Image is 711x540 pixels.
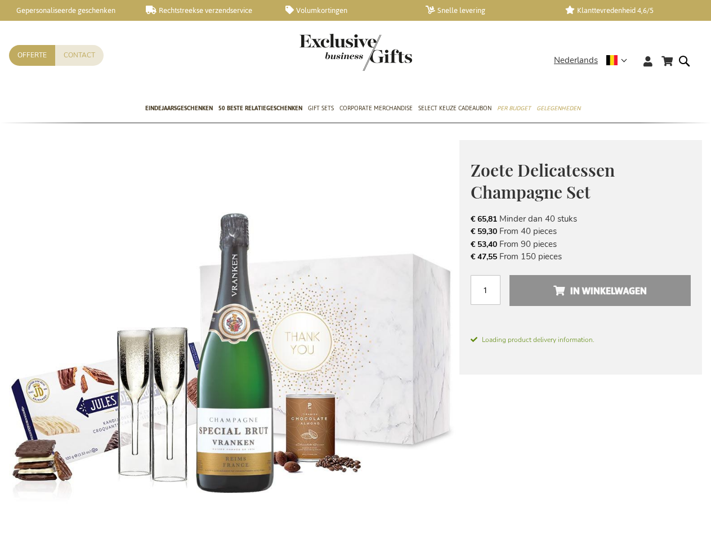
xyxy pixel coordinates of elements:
[339,95,413,123] a: Corporate Merchandise
[218,102,302,114] span: 50 beste relatiegeschenken
[146,6,268,15] a: Rechtstreekse verzendservice
[471,275,500,305] input: Aantal
[536,102,580,114] span: Gelegenheden
[418,95,491,123] a: Select Keuze Cadeaubon
[145,95,213,123] a: Eindejaarsgeschenken
[471,214,497,224] span: € 65,81
[497,102,531,114] span: Per Budget
[299,34,356,71] a: store logo
[471,251,497,262] span: € 47,55
[299,34,412,71] img: Exclusive Business gifts logo
[554,54,598,67] span: Nederlands
[471,225,691,237] li: From 40 pieces
[55,45,104,66] a: Contact
[308,102,334,114] span: Gift Sets
[471,226,497,237] span: € 59,30
[471,213,691,225] li: Minder dan 40 stuks
[471,159,615,203] span: Zoete Delicatessen Champagne Set
[418,102,491,114] span: Select Keuze Cadeaubon
[471,238,691,250] li: From 90 pieces
[497,95,531,123] a: Per Budget
[308,95,334,123] a: Gift Sets
[218,95,302,123] a: 50 beste relatiegeschenken
[285,6,408,15] a: Volumkortingen
[471,250,691,263] li: From 150 pieces
[471,335,691,345] span: Loading product delivery information.
[145,102,213,114] span: Eindejaarsgeschenken
[471,239,497,250] span: € 53,40
[565,6,687,15] a: Klanttevredenheid 4,6/5
[536,95,580,123] a: Gelegenheden
[6,6,128,15] a: Gepersonaliseerde geschenken
[9,45,55,66] a: Offerte
[339,102,413,114] span: Corporate Merchandise
[426,6,548,15] a: Snelle levering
